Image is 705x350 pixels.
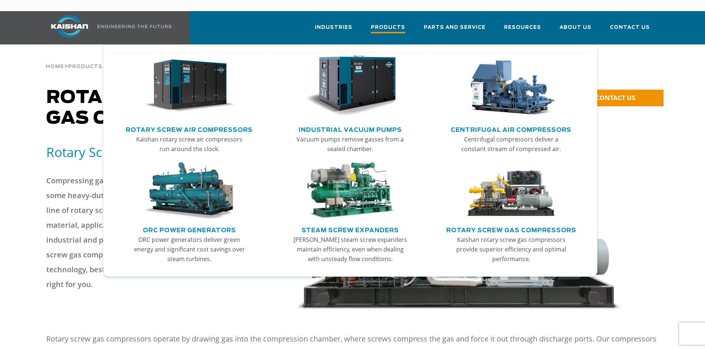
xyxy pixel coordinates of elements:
[305,55,396,117] img: thumb-Industrial-Vacuum-Pumps
[46,144,286,160] h5: Rotary Screw Gas Compressors
[446,224,576,235] a: Rotary Screw Gas Compressors
[466,55,557,117] img: thumb-Centrifugal-Air-Compressors
[42,11,173,44] a: Kaishan USA
[560,18,591,43] a: About Us
[97,25,171,28] img: Engineering the future
[610,23,650,32] span: Contact Us
[424,18,486,43] a: Parts and Service
[595,93,635,102] span: CONTACT US
[132,235,247,264] p: ORC power generators deliver green energy and significant cost savings over steam turbines.
[46,63,64,70] a: Home
[132,134,247,154] p: Kaishan rotary screw air compressors run around the clock.
[504,18,541,43] a: Resources
[572,90,664,106] a: CONTACT US
[453,134,569,154] p: Centrifugal compressors deliver a constant stream of compressed air.
[560,23,591,32] span: About Us
[292,235,408,264] p: [PERSON_NAME] steam screw expanders maintain efficiency, even when dealing with unsteady flow con...
[302,224,399,235] a: Steam Screw Expanders
[46,64,64,69] span: Home
[315,18,352,43] a: Industries
[453,235,569,264] p: Kaishan rotary screw gas compressors provide superior efficiency and optimal performance.
[371,18,405,44] a: Products
[610,18,650,43] a: Contact Us
[68,64,103,69] span: Products
[371,23,405,33] span: Products
[144,162,235,219] img: thumb-ORC-Power-Generators
[126,123,253,134] a: Rotary Screw Air Compressors
[299,123,402,134] a: Industrial Vacuum Pumps
[144,55,235,117] img: thumb-Rotary-Screw-Air-Compressors
[305,162,396,219] img: thumb-Steam-Screw-Expanders
[292,134,408,154] p: Vacuum pumps remove gasses from a sealed chamber.
[424,23,486,32] span: Parts and Service
[46,173,261,292] p: Compressing gasses other than air may be necessary for some heavy-duty applications. Kaishan manu...
[504,23,541,32] span: Resources
[466,162,557,219] img: thumb-Rotary-Screw-Gas-Compressors
[68,63,103,70] a: Products
[315,23,352,32] span: Industries
[46,89,253,127] span: Rotary Screw Gas Compressors
[451,123,571,134] a: Centrifugal Air Compressors
[42,15,97,37] img: kaishan logo
[143,224,236,235] a: ORC Power Generators
[46,44,218,73] div: > >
